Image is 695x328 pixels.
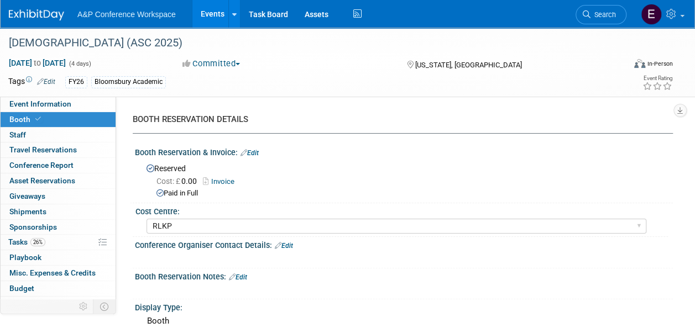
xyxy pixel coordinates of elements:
td: Toggle Event Tabs [93,299,116,314]
span: Shipments [9,207,46,216]
button: Committed [179,58,244,70]
span: Playbook [9,253,41,262]
img: Format-Inperson.png [634,59,645,68]
img: Erika Rollins [641,4,662,25]
span: Budget [9,284,34,293]
span: 26% [30,238,45,246]
span: Booth [9,115,43,124]
td: Personalize Event Tab Strip [74,299,93,314]
span: Asset Reservations [9,176,75,185]
div: Event Rating [642,76,672,81]
div: Conference Organiser Contact Details: [135,237,673,251]
span: Staff [9,130,26,139]
span: ROI, Objectives & ROO [9,299,83,308]
div: Cost Centre: [135,203,668,217]
a: Staff [1,128,116,142]
span: (4 days) [68,60,91,67]
span: to [32,59,43,67]
span: Misc. Expenses & Credits [9,268,96,277]
div: Display Type: [135,299,673,313]
a: Edit [275,242,293,250]
a: Edit [241,149,259,157]
div: [DEMOGRAPHIC_DATA] (ASC 2025) [5,33,616,53]
a: Asset Reservations [1,173,116,188]
span: Conference Report [9,161,74,170]
span: Giveaways [9,192,45,200]
a: Misc. Expenses & Credits [1,266,116,281]
a: Edit [229,273,247,281]
a: Travel Reservations [1,142,116,157]
a: Event Information [1,97,116,112]
a: Edit [37,78,55,86]
div: BOOTH RESERVATION DETAILS [133,114,665,125]
span: Tasks [8,237,45,246]
span: [DATE] [DATE] [8,58,66,68]
a: Giveaways [1,189,116,204]
a: Invoice [203,177,240,186]
a: Search [576,5,626,24]
a: Budget [1,281,116,296]
a: ROI, Objectives & ROO [1,297,116,311]
div: Booth Reservation & Invoice: [135,144,673,158]
span: Cost: £ [156,177,181,186]
span: Search [591,10,616,19]
div: Booth Reservation Notes: [135,268,673,283]
i: Booth reservation complete [35,116,41,122]
a: Shipments [1,204,116,219]
a: Playbook [1,250,116,265]
span: Travel Reservations [9,145,77,154]
div: Reserved [143,160,665,199]
span: Event Information [9,99,71,108]
span: A&P Conference Workspace [77,10,176,19]
a: Sponsorships [1,220,116,235]
div: Bloomsbury Academic [91,76,166,88]
div: In-Person [647,60,673,68]
div: Event Format [576,57,673,74]
a: Booth [1,112,116,127]
td: Tags [8,76,55,88]
span: Sponsorships [9,223,57,231]
a: Conference Report [1,158,116,173]
span: 0.00 [156,177,201,186]
img: ExhibitDay [9,9,64,20]
span: [US_STATE], [GEOGRAPHIC_DATA] [415,61,522,69]
div: Paid in Full [156,188,665,199]
div: FY26 [65,76,87,88]
a: Tasks26% [1,235,116,250]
